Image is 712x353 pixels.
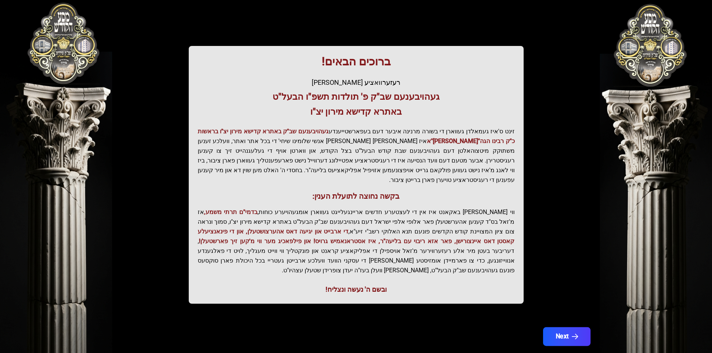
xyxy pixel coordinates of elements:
[198,284,515,295] div: ובשם ה' נעשה ונצליח!
[198,191,515,201] h3: בקשה נחוצה לתועלת הענין:
[198,106,515,118] h3: באתרא קדישא מירון יצ"ו
[198,55,515,68] h1: ברוכים הבאים!
[198,228,515,245] span: די ארבייט און יגיעה דאס אהערצושטעלן, און די פינאנציעלע קאסטן דאס איינצורישן, פאר אזא ריבוי עם בלי...
[204,208,258,216] span: בדמי"ם תרתי משמע,
[198,207,515,275] p: ווי [PERSON_NAME] באקאנט איז אין די לעצטערע חדשים אריינגעלייגט געווארן אומגעהויערע כוחות, אז מ'זא...
[198,128,515,145] span: געהויבענעם שב"ק באתרא קדישא מירון יצ"ו בראשות כ"ק רבינו הגה"[PERSON_NAME]"א
[198,77,515,88] div: רעזערוואציע [PERSON_NAME]
[198,91,515,103] h3: געהויבענעם שב"ק פ' תולדות תשפ"ו הבעל"ט
[198,127,515,185] p: זינט ס'איז געמאלדן געווארן די בשורה מרנינה איבער דעם בעפארשטייענדע איז [PERSON_NAME] [PERSON_NAME...
[543,327,590,346] button: Next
